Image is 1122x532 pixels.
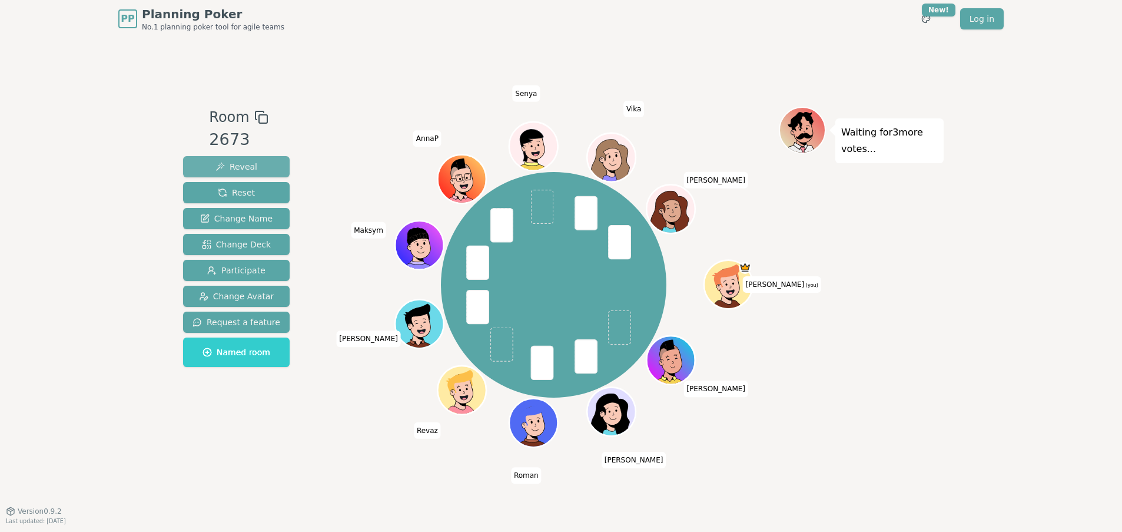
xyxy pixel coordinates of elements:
[183,156,290,177] button: Reveal
[960,8,1004,29] a: Log in
[413,131,442,147] span: Click to change your name
[683,172,748,189] span: Click to change your name
[192,316,280,328] span: Request a feature
[183,312,290,333] button: Request a feature
[183,286,290,307] button: Change Avatar
[183,208,290,229] button: Change Name
[602,452,666,469] span: Click to change your name
[118,6,284,32] a: PPPlanning PokerNo.1 planning poker tool for agile teams
[623,101,644,117] span: Click to change your name
[706,262,752,308] button: Click to change your avatar
[215,161,257,173] span: Reveal
[209,107,249,128] span: Room
[683,381,748,398] span: Click to change your name
[922,4,955,16] div: New!
[336,331,401,348] span: Click to change your name
[209,128,268,152] div: 2673
[203,346,270,358] span: Named room
[351,222,386,239] span: Click to change your name
[183,338,290,367] button: Named room
[915,8,937,29] button: New!
[199,290,274,302] span: Change Avatar
[739,262,752,275] span: Ira is the host
[218,187,255,199] span: Reset
[183,182,290,203] button: Reset
[804,283,818,288] span: (you)
[183,234,290,255] button: Change Deck
[6,518,66,524] span: Last updated: [DATE]
[6,507,62,516] button: Version0.9.2
[183,260,290,281] button: Participate
[200,213,273,224] span: Change Name
[841,124,938,157] p: Waiting for 3 more votes...
[511,468,542,484] span: Click to change your name
[414,422,441,439] span: Click to change your name
[512,85,540,102] span: Click to change your name
[18,507,62,516] span: Version 0.9.2
[121,12,134,26] span: PP
[202,239,271,250] span: Change Deck
[142,6,284,22] span: Planning Poker
[743,276,821,293] span: Click to change your name
[207,265,265,276] span: Participate
[142,22,284,32] span: No.1 planning poker tool for agile teams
